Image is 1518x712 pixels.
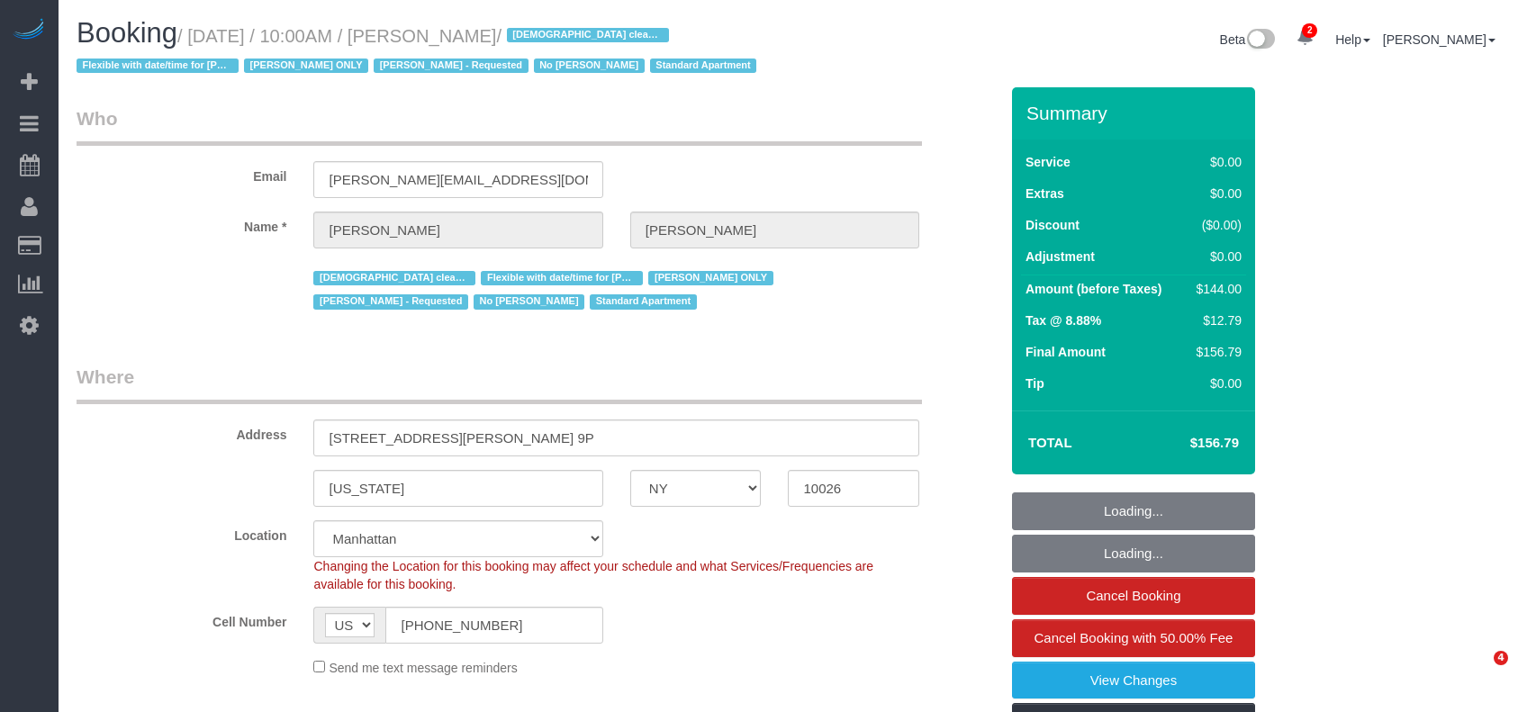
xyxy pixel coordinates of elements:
label: Amount (before Taxes) [1026,280,1161,298]
label: Address [63,419,300,444]
label: Tax @ 8.88% [1026,311,1101,329]
div: $0.00 [1189,374,1242,392]
label: Email [63,161,300,185]
span: Standard Apartment [590,294,697,309]
a: Cancel Booking [1012,577,1255,615]
span: 2 [1302,23,1317,38]
iframe: Intercom live chat [1457,651,1500,694]
div: $0.00 [1189,153,1242,171]
span: Flexible with date/time for [PERSON_NAME] [77,59,239,73]
span: [DEMOGRAPHIC_DATA] cleaner only [313,271,475,285]
div: $156.79 [1189,343,1242,361]
div: $0.00 [1189,248,1242,266]
span: No [PERSON_NAME] [474,294,584,309]
span: 4 [1494,651,1508,665]
label: Adjustment [1026,248,1095,266]
input: City [313,470,602,507]
span: [PERSON_NAME] ONLY [244,59,368,73]
span: [PERSON_NAME] - Requested [374,59,528,73]
div: $12.79 [1189,311,1242,329]
span: Flexible with date/time for [PERSON_NAME] [481,271,643,285]
legend: Where [77,364,922,404]
input: Last Name [630,212,919,248]
h4: $156.79 [1136,436,1239,451]
label: Name * [63,212,300,236]
small: / [DATE] / 10:00AM / [PERSON_NAME] [77,26,762,77]
input: Zip Code [788,470,919,507]
input: First Name [313,212,602,248]
label: Final Amount [1026,343,1106,361]
img: Automaid Logo [11,18,47,43]
div: ($0.00) [1189,216,1242,234]
span: Booking [77,17,177,49]
a: Beta [1220,32,1276,47]
label: Service [1026,153,1071,171]
strong: Total [1028,435,1072,450]
span: Cancel Booking with 50.00% Fee [1035,630,1233,645]
input: Cell Number [385,607,602,644]
span: Standard Apartment [650,59,757,73]
label: Discount [1026,216,1080,234]
label: Location [63,520,300,545]
span: [PERSON_NAME] - Requested [313,294,467,309]
label: Tip [1026,374,1044,392]
span: [DEMOGRAPHIC_DATA] cleaner only [507,28,669,42]
div: $0.00 [1189,185,1242,203]
a: Help [1335,32,1370,47]
legend: Who [77,105,922,146]
div: $144.00 [1189,280,1242,298]
h3: Summary [1026,103,1246,123]
img: New interface [1245,29,1275,52]
label: Cell Number [63,607,300,631]
a: Cancel Booking with 50.00% Fee [1012,619,1255,657]
a: View Changes [1012,662,1255,699]
a: 2 [1288,18,1323,58]
label: Extras [1026,185,1064,203]
a: [PERSON_NAME] [1383,32,1495,47]
span: No [PERSON_NAME] [534,59,645,73]
span: [PERSON_NAME] ONLY [648,271,773,285]
span: Send me text message reminders [329,661,517,675]
span: Changing the Location for this booking may affect your schedule and what Services/Frequencies are... [313,559,873,591]
input: Email [313,161,602,198]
